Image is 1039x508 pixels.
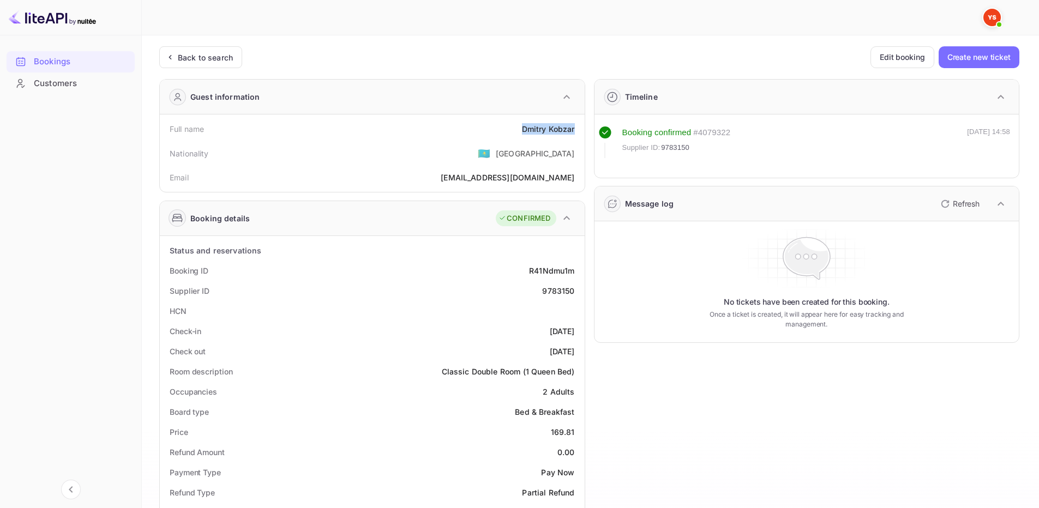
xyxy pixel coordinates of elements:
[170,148,209,159] div: Nationality
[550,346,575,357] div: [DATE]
[170,426,188,438] div: Price
[170,467,221,478] div: Payment Type
[170,346,206,357] div: Check out
[7,73,135,93] a: Customers
[622,126,692,139] div: Booking confirmed
[625,91,658,102] div: Timeline
[170,325,201,337] div: Check-in
[170,386,217,397] div: Occupancies
[551,426,575,438] div: 169.81
[967,126,1010,158] div: [DATE] 14:58
[170,366,232,377] div: Room description
[692,310,921,329] p: Once a ticket is created, it will appear here for easy tracking and management.
[661,142,689,153] span: 9783150
[625,198,674,209] div: Message log
[541,467,574,478] div: Pay Now
[34,77,129,90] div: Customers
[499,213,550,224] div: CONFIRMED
[542,285,574,297] div: 9783150
[7,73,135,94] div: Customers
[543,386,574,397] div: 2 Adults
[515,406,574,418] div: Bed & Breakfast
[170,305,187,317] div: HCN
[7,51,135,71] a: Bookings
[178,52,233,63] div: Back to search
[522,123,575,135] div: Dmitry Kobzar
[622,142,660,153] span: Supplier ID:
[170,172,189,183] div: Email
[693,126,730,139] div: # 4079322
[170,245,261,256] div: Status and reservations
[522,487,574,498] div: Partial Refund
[550,325,575,337] div: [DATE]
[9,9,96,26] img: LiteAPI logo
[557,446,575,458] div: 0.00
[441,172,574,183] div: [EMAIL_ADDRESS][DOMAIN_NAME]
[939,46,1019,68] button: Create new ticket
[442,366,575,377] div: Classic Double Room (1 Queen Bed)
[870,46,934,68] button: Edit booking
[953,198,980,209] p: Refresh
[170,487,215,498] div: Refund Type
[529,265,574,276] div: R41Ndmu1m
[724,297,890,307] p: No tickets have been created for this booking.
[7,51,135,72] div: Bookings
[934,195,984,213] button: Refresh
[170,265,208,276] div: Booking ID
[170,446,225,458] div: Refund Amount
[983,9,1001,26] img: Yandex Support
[170,285,209,297] div: Supplier ID
[34,56,129,68] div: Bookings
[61,480,81,499] button: Collapse navigation
[190,213,250,224] div: Booking details
[190,91,260,102] div: Guest information
[496,148,575,159] div: [GEOGRAPHIC_DATA]
[478,143,490,163] span: United States
[170,406,209,418] div: Board type
[170,123,204,135] div: Full name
